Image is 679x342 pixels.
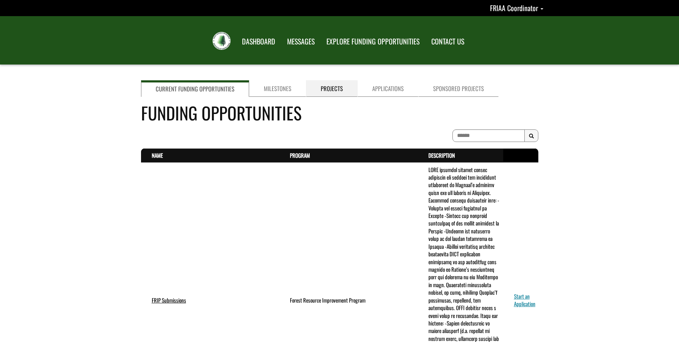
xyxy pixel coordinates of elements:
a: Milestones [249,80,306,97]
a: Program [290,151,310,159]
a: FRIP Submissions [152,296,186,304]
h4: Funding Opportunities [141,100,538,125]
a: EXPLORE FUNDING OPPORTUNITIES [321,33,425,51]
a: MESSAGES [282,33,320,51]
img: FRIAA Submissions Portal [213,32,231,50]
button: Search Results [524,129,538,142]
a: DASHBOARD [237,33,281,51]
span: FRIAA Coordinator [490,3,538,13]
a: CONTACT US [426,33,470,51]
a: Applications [358,80,418,97]
a: Sponsored Projects [418,80,499,97]
a: Current Funding Opportunities [141,80,249,97]
a: Description [428,151,455,159]
a: FRIAA Coordinator [490,3,543,13]
a: Projects [306,80,358,97]
nav: Main Navigation [236,30,470,51]
a: Start an Application [514,292,535,308]
a: Name [152,151,163,159]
